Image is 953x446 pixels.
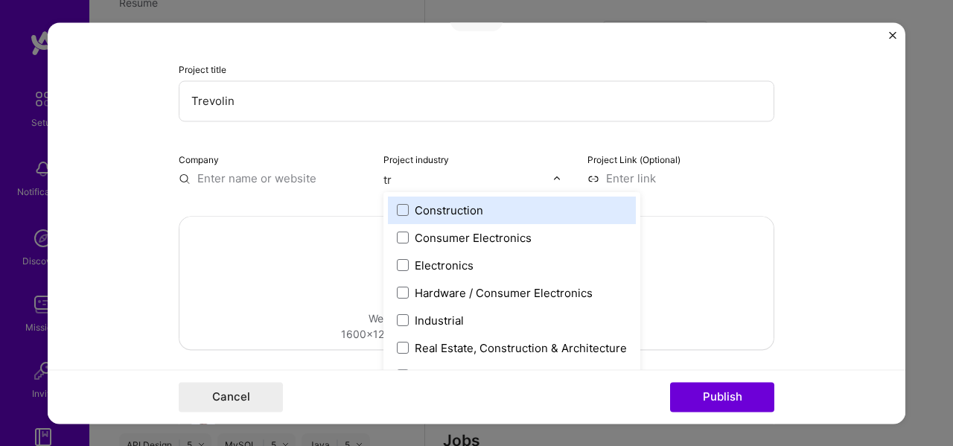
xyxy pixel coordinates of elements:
[179,154,219,165] label: Company
[670,382,774,412] button: Publish
[415,258,474,273] div: Electronics
[415,203,483,218] div: Construction
[341,327,612,343] div: 1600x1200px or higher recommended. Max 5MB each.
[341,311,612,327] div: We recommend uploading at least 4 images.
[415,285,593,301] div: Hardware / Consumer Electronics
[587,154,681,165] label: Project Link (Optional)
[889,31,896,47] button: Close
[415,313,464,328] div: Industrial
[415,340,627,356] div: Real Estate, Construction & Architecture
[415,368,572,383] div: Supply Chain and Distribution
[587,171,774,186] input: Enter link
[179,216,774,350] div: Drag and drop an image or Upload fileWe recommend uploading at least 4 images.1600x1200px or high...
[383,154,449,165] label: Project industry
[179,80,774,121] input: Enter the name of the project
[179,382,283,412] button: Cancel
[179,64,226,75] label: Project title
[552,173,561,182] img: drop icon
[415,230,532,246] div: Consumer Electronics
[179,171,366,186] input: Enter name or website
